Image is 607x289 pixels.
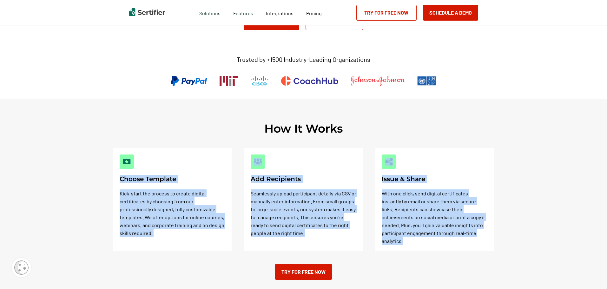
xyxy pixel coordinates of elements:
[266,9,294,16] a: Integrations
[14,260,29,275] img: Cookie Popup Icon
[351,76,404,86] img: Johnson & Johnson
[123,158,131,166] img: Choose Template Image
[385,158,393,166] img: Issue & Share Image
[281,76,338,86] img: CoachHub
[254,158,262,166] img: Add Recipients Image
[129,8,165,16] img: Sertifier | Digital Credentialing Platform
[382,189,487,245] p: With one click, send digital certificates instantly by email or share them via secure links. Reci...
[382,175,487,183] h3: Issue & Share
[171,76,207,86] img: PayPal
[275,264,332,280] a: Try for Free Now
[251,189,356,237] p: Seamlessly upload participant details via CSV or manually enter information. From small groups to...
[306,9,322,16] a: Pricing
[120,189,225,237] p: Kick-start the process to create digital certificates by choosing from our professionally designe...
[575,259,607,289] iframe: Chat Widget
[220,76,238,86] img: Massachusetts Institute of Technology
[251,175,356,183] h3: Add Recipients
[237,56,370,63] p: Trusted by +1500 Industry-Leading Organizations
[423,5,478,21] button: Schedule a Demo
[264,122,343,135] h2: How It Works
[306,10,322,16] span: Pricing
[233,9,253,16] span: Features
[199,9,221,16] span: Solutions
[120,175,225,183] h3: Choose Template
[251,76,268,86] img: Cisco
[266,10,294,16] span: Integrations
[417,76,436,86] img: UNDP
[356,5,417,21] a: Try for Free Now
